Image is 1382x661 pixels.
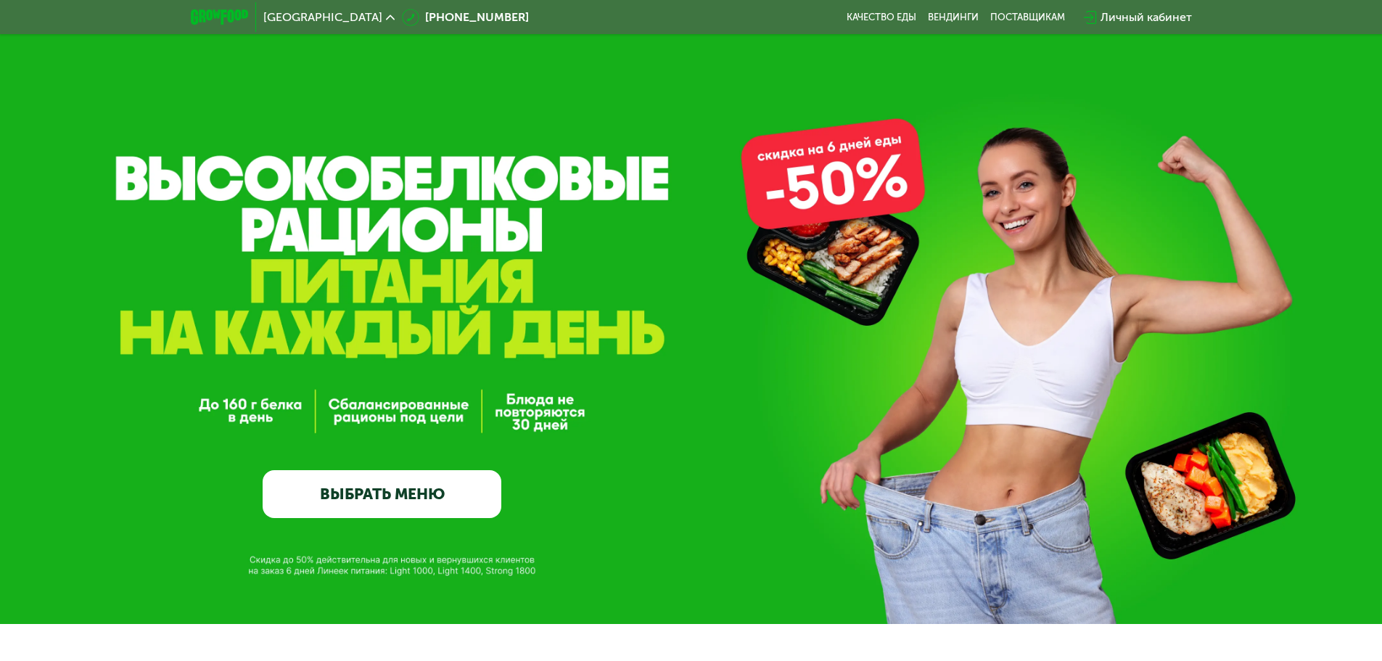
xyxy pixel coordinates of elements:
[402,9,529,26] a: [PHONE_NUMBER]
[263,12,382,23] span: [GEOGRAPHIC_DATA]
[1101,9,1192,26] div: Личный кабинет
[847,12,916,23] a: Качество еды
[990,12,1065,23] div: поставщикам
[263,470,501,518] a: ВЫБРАТЬ МЕНЮ
[928,12,979,23] a: Вендинги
